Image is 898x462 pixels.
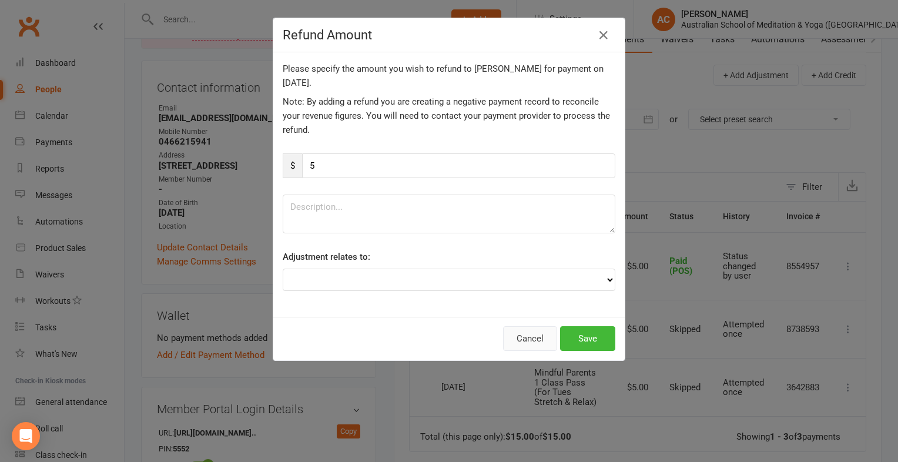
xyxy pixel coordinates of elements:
[283,62,615,90] div: Please specify the amount you wish to refund to [PERSON_NAME] for payment on [DATE].
[283,250,370,264] label: Adjustment relates to:
[283,28,615,42] h4: Refund Amount
[12,422,40,450] div: Open Intercom Messenger
[503,326,557,351] button: Cancel
[283,95,615,137] div: Note: By adding a refund you are creating a negative payment record to reconcile your revenue fig...
[560,326,615,351] button: Save
[594,26,613,45] button: Close
[283,153,302,178] span: $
